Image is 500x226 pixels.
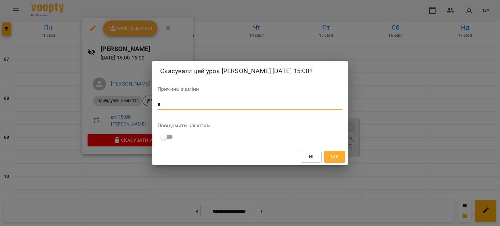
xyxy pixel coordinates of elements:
label: Причина відміни [158,86,342,92]
span: Так [330,153,339,161]
h2: Скасувати цей урок [PERSON_NAME] [DATE] 15:00? [160,66,340,76]
label: Повідомити клієнтам [158,123,342,128]
button: Ні [301,151,322,163]
span: Ні [309,153,314,161]
button: Так [324,151,345,163]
